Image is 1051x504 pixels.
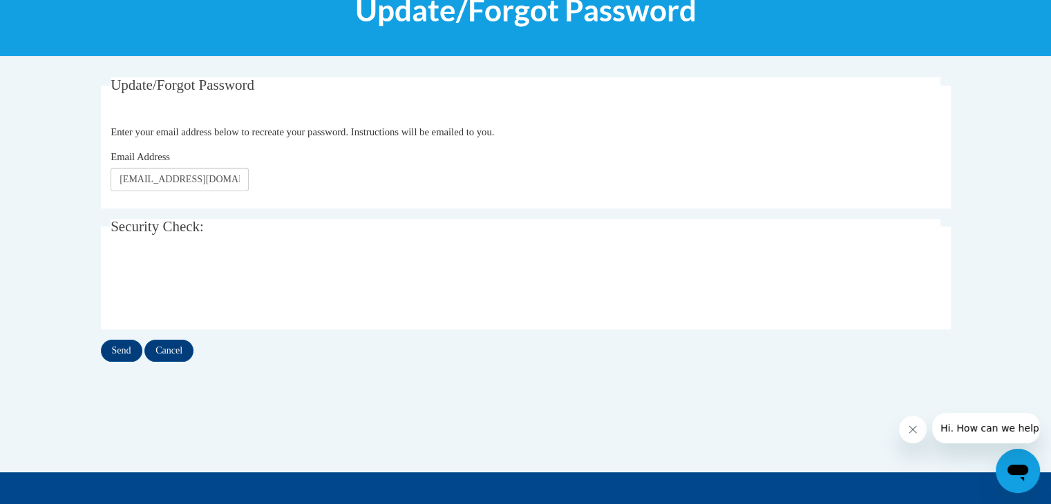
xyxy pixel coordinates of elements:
span: Hi. How can we help? [8,10,112,21]
span: Update/Forgot Password [111,77,254,93]
iframe: Button to launch messaging window [996,449,1040,493]
span: Enter your email address below to recreate your password. Instructions will be emailed to you. [111,126,494,137]
input: Send [101,340,142,362]
span: Security Check: [111,218,204,235]
span: Email Address [111,151,170,162]
iframe: Close message [899,416,927,443]
input: Email [111,168,249,191]
iframe: Message from company [932,413,1040,443]
input: Cancel [144,340,193,362]
iframe: reCAPTCHA [111,258,321,312]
